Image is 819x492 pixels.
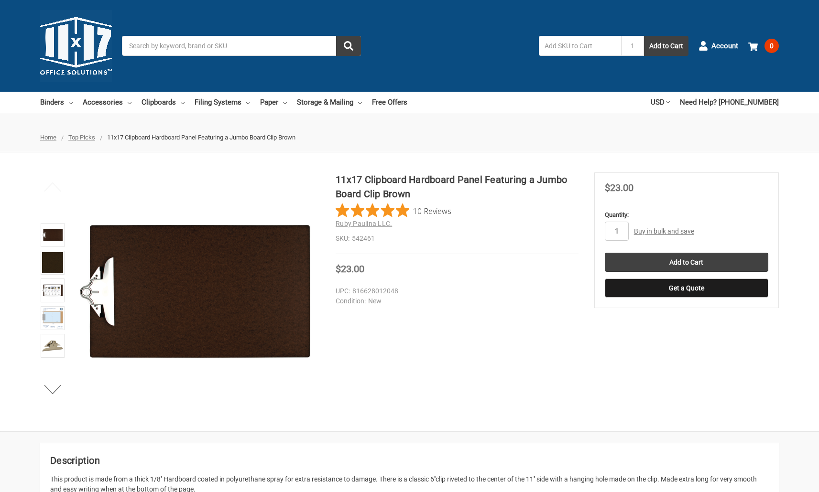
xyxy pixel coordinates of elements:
[336,286,350,296] dt: UPC:
[764,39,779,53] span: 0
[68,134,95,141] a: Top Picks
[605,182,633,193] span: $23.00
[336,296,574,306] dd: New
[42,225,63,246] img: 11x17 Clipboard Hardboard Panel Featuring a Jumbo Board Clip Brown
[680,92,779,113] a: Need Help? [PHONE_NUMBER]
[42,252,63,273] img: 11x17 Clipboard Hardboard Panel Featuring a Jumbo Board Clip Brown
[83,92,131,113] a: Accessories
[605,278,768,298] button: Get a Quote
[42,280,63,301] img: 11x17 Clipboard (542110)
[699,33,738,58] a: Account
[413,203,451,218] span: 10 Reviews
[336,220,392,227] a: Ruby Paulina LLC.
[336,263,364,275] span: $23.00
[38,177,67,196] button: Previous
[38,380,67,399] button: Next
[711,41,738,52] span: Account
[142,92,185,113] a: Clipboards
[297,92,362,113] a: Storage & Mailing
[42,308,63,329] img: 11x17 Clipboard Hardboard Panel Featuring a Jumbo Board Clip Brown
[336,234,579,244] dd: 542461
[605,253,768,272] input: Add to Cart
[40,10,112,82] img: 11x17.com
[50,453,769,468] h2: Description
[539,36,621,56] input: Add SKU to Cart
[634,227,694,235] a: Buy in bulk and save
[260,92,287,113] a: Paper
[122,36,361,56] input: Search by keyword, brand or SKU
[40,134,56,141] a: Home
[748,33,779,58] a: 0
[195,92,250,113] a: Filing Systems
[336,203,451,218] button: Rated 4.8 out of 5 stars from 10 reviews. Jump to reviews.
[336,286,574,296] dd: 816628012048
[336,172,579,201] h1: 11x17 Clipboard Hardboard Panel Featuring a Jumbo Board Clip Brown
[372,92,407,113] a: Free Offers
[740,466,819,492] iframe: Google Customer Reviews
[40,92,73,113] a: Binders
[107,134,295,141] span: 11x17 Clipboard Hardboard Panel Featuring a Jumbo Board Clip Brown
[76,172,316,411] img: 11x17 Clipboard Hardboard Panel Featuring a Jumbo Board Clip Brown
[644,36,688,56] button: Add to Cart
[605,210,768,220] label: Quantity:
[651,92,670,113] a: USD
[336,234,349,244] dt: SKU:
[336,296,366,306] dt: Condition:
[42,335,63,356] img: 11x17 Clipboard Hardboard Panel Featuring a Jumbo Board Clip Brown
